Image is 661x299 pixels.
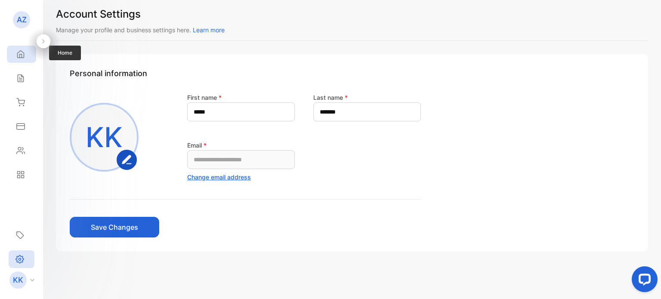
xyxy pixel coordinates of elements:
button: Change email address [187,173,251,182]
p: KK [13,274,23,286]
p: Manage your profile and business settings here. [56,25,648,34]
label: Last name [313,94,348,101]
label: First name [187,94,222,101]
h1: Personal information [70,68,634,79]
span: Home [49,46,81,60]
label: Email [187,142,207,149]
h1: Account Settings [56,6,648,22]
span: Learn more [193,26,225,34]
p: KK [86,117,123,158]
p: AZ [17,14,27,25]
iframe: LiveChat chat widget [625,263,661,299]
button: Save Changes [70,217,159,237]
